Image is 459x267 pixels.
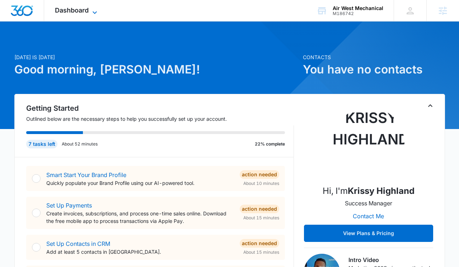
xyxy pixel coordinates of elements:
[333,5,383,11] div: account name
[26,140,57,148] div: 7 tasks left
[346,208,391,225] button: Contact Me
[14,61,299,78] h1: Good morning, [PERSON_NAME]!
[46,202,92,209] a: Set Up Payments
[46,179,234,187] p: Quickly populate your Brand Profile using our AI-powered tool.
[46,171,126,178] a: Smart Start Your Brand Profile
[240,239,279,248] div: Action Needed
[333,11,383,16] div: account id
[255,141,285,147] p: 22% complete
[26,115,294,123] p: Outlined below are the necessary steps to help you successfully set up your account.
[240,170,279,179] div: Action Needed
[240,205,279,213] div: Action Needed
[62,141,98,147] p: About 52 minutes
[303,53,445,61] p: Contacts
[348,186,414,196] strong: Krissy Highland
[14,53,299,61] p: [DATE] is [DATE]
[345,199,392,208] p: Success Manager
[26,103,294,114] h2: Getting Started
[46,248,234,256] p: Add at least 5 contacts in [GEOGRAPHIC_DATA].
[55,6,89,14] span: Dashboard
[304,225,433,242] button: View Plans & Pricing
[303,61,445,78] h1: You have no contacts
[46,210,234,225] p: Create invoices, subscriptions, and process one-time sales online. Download the free mobile app t...
[333,107,404,179] img: Krissy Highland
[243,215,279,221] span: About 15 minutes
[243,249,279,256] span: About 15 minutes
[426,101,435,110] button: Toggle Collapse
[348,256,433,264] h3: Intro Video
[243,180,279,187] span: About 10 minutes
[46,240,110,247] a: Set Up Contacts in CRM
[323,185,414,197] p: Hi, I'm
